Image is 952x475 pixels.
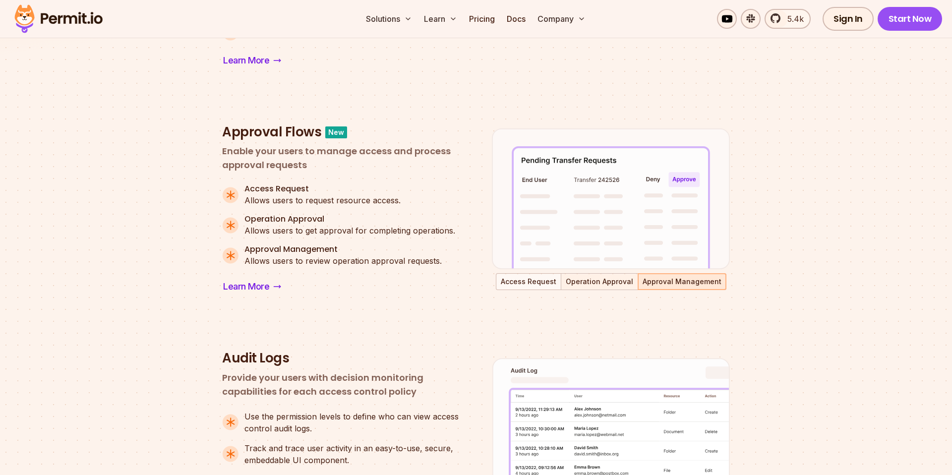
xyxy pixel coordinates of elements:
p: Allows users to get approval for completing operations. [244,225,455,237]
button: Learn [420,9,461,29]
a: Sign In [823,7,874,31]
p: Provide your users with decision monitoring capabilities for each access control policy [222,371,460,399]
a: Learn More [222,279,282,295]
button: Operation Approval [562,274,637,289]
a: Docs [503,9,530,29]
a: Learn More [222,53,282,68]
button: Solutions [362,9,416,29]
span: 5.4k [781,13,804,25]
a: 5.4k [765,9,811,29]
div: New [325,126,347,138]
button: Access Request [497,274,560,289]
p: Allows users to request resource access. [244,194,401,206]
h4: Approval Management [244,244,442,255]
p: Enable your users to manage access and process approval requests [222,144,460,172]
h4: Access Request [244,184,401,194]
h4: Operation Approval [244,214,455,225]
h3: Approval Flows [222,124,321,141]
span: Learn More [223,280,269,294]
p: Track and trace user activity in an easy-to-use, secure, embeddable UI component. [244,442,460,466]
a: Start Now [878,7,943,31]
a: Pricing [465,9,499,29]
img: Permit logo [10,2,107,36]
p: Allows users to review operation approval requests. [244,255,442,267]
h3: Audit Logs [222,350,460,367]
span: Learn More [223,54,269,67]
p: Use the permission levels to define who can view access control audit logs. [244,411,460,434]
button: Company [534,9,590,29]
